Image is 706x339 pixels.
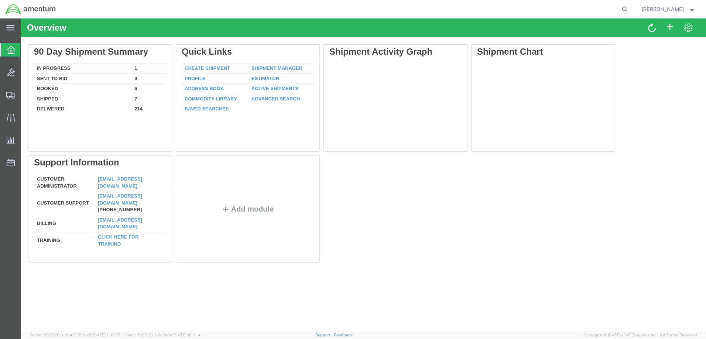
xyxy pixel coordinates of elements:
[641,5,696,14] button: [PERSON_NAME]
[309,28,441,38] div: Shipment Activity Graph
[174,333,200,337] span: [DATE] 12:11:14
[231,78,279,83] a: Advanced Search
[13,55,111,65] td: Sent To Bid
[13,75,111,86] td: Shipped
[231,67,278,73] a: Active Shipments
[456,28,589,38] div: Shipment Chart
[315,333,334,337] a: Support
[13,213,74,229] td: Training
[77,199,121,211] a: [EMAIL_ADDRESS][DOMAIN_NAME]
[13,156,74,173] td: Customer Administrator
[164,67,203,73] a: Address Book
[30,333,120,337] span: Server: 2025.20.0-db47332bad5
[231,57,258,63] a: Estimator
[5,4,56,15] img: logo
[124,333,200,337] span: Client: 2025.20.0-8c6e0cf
[164,47,209,52] a: Create Shipment
[13,196,74,213] td: Billing
[111,45,145,55] td: 1
[583,332,697,338] span: Copyright © [DATE]-[DATE] Agistix Inc., All Rights Reserved
[77,158,121,170] a: [EMAIL_ADDRESS][DOMAIN_NAME]
[93,333,120,337] span: [DATE] 11:13:37
[334,333,353,337] a: Feedback
[13,139,145,149] div: Support Information
[111,55,145,65] td: 0
[164,78,216,83] a: Commodity Library
[199,186,256,195] button: Add module
[161,28,293,38] div: Quick Links
[21,18,706,331] iframe: FS Legacy Container
[231,47,282,52] a: Shipment Manager
[13,173,74,197] td: Customer Support
[642,5,684,13] span: Patrick Fitts
[164,57,185,63] a: Profile
[111,75,145,86] td: 7
[13,86,111,94] td: Delivered
[77,175,121,187] a: [EMAIL_ADDRESS][DOMAIN_NAME]
[164,88,208,93] a: Saved Searches
[111,86,145,94] td: 214
[77,216,118,228] a: Click here for training
[13,65,111,76] td: Booked
[74,173,145,197] td: [PHONE_NUMBER]
[111,65,145,76] td: 6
